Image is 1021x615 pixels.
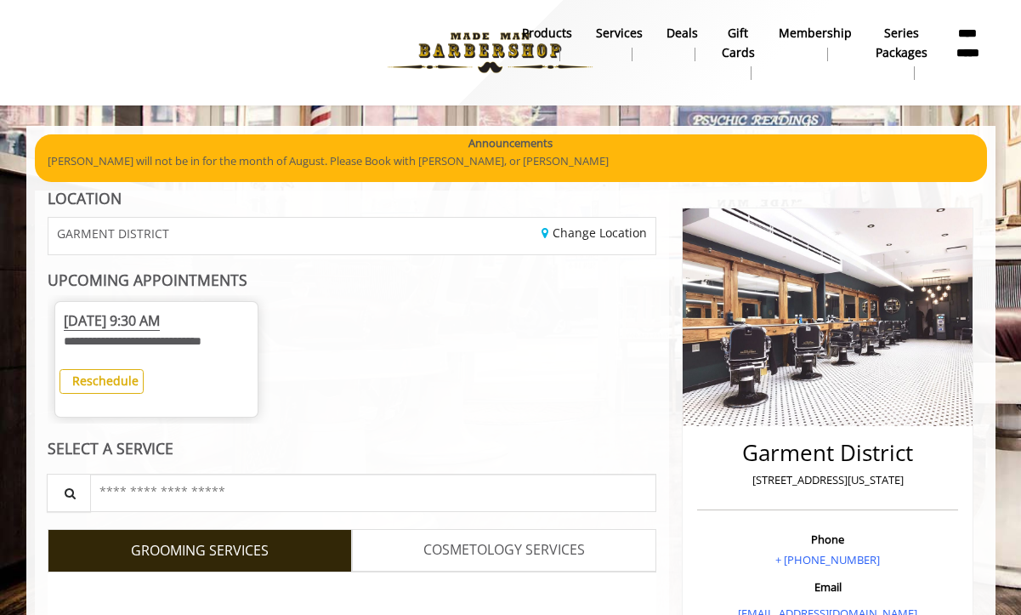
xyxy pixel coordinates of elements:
a: Series packagesSeries packages [864,21,939,84]
h3: Email [701,581,954,593]
b: Services [596,24,643,43]
b: gift cards [722,24,755,62]
a: ServicesServices [584,21,655,65]
div: SELECT A SERVICE [48,441,657,457]
b: Deals [666,24,698,43]
h3: Phone [701,533,954,545]
button: Service Search [47,474,91,512]
a: MembershipMembership [767,21,864,65]
span: GARMENT DISTRICT [57,227,169,240]
p: [PERSON_NAME] will not be in for the month of August. Please Book with [PERSON_NAME], or [PERSON_... [48,152,974,170]
b: Membership [779,24,852,43]
b: LOCATION [48,188,122,208]
b: products [522,24,572,43]
a: Productsproducts [510,21,584,65]
a: + [PHONE_NUMBER] [775,552,880,567]
a: DealsDeals [655,21,710,65]
h2: Garment District [701,441,954,465]
b: Series packages [876,24,927,62]
span: [DATE] 9:30 AM [64,311,160,331]
b: Announcements [468,134,553,152]
img: Made Man Barbershop logo [373,6,607,100]
a: Gift cardsgift cards [710,21,767,84]
b: UPCOMING APPOINTMENTS [48,270,247,290]
p: [STREET_ADDRESS][US_STATE] [701,471,954,489]
span: GROOMING SERVICES [131,540,269,562]
a: Change Location [542,225,647,241]
b: Reschedule [72,373,139,389]
button: Reschedule [60,369,144,394]
span: COSMETOLOGY SERVICES [423,539,585,561]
